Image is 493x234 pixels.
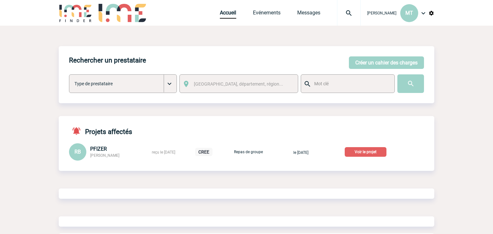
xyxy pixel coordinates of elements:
input: Mot clé [313,79,389,88]
a: Messages [297,10,320,19]
input: Submit [397,74,424,93]
a: Accueil [220,10,236,19]
span: le [DATE] [293,150,308,155]
h4: Projets affectés [69,126,132,136]
h4: Rechercher un prestataire [69,56,146,64]
span: PFIZER [90,146,107,152]
img: IME-Finder [59,4,92,22]
span: MT [405,10,413,16]
span: [PERSON_NAME] [367,11,396,15]
a: Evénements [253,10,281,19]
img: notifications-active-24-px-r.png [72,126,85,136]
p: CREE [195,148,212,156]
a: Voir le projet [345,148,389,155]
span: [PERSON_NAME] [90,153,119,158]
p: Repas de groupe [232,150,264,154]
p: Voir le projet [345,147,386,157]
span: RB [74,149,81,155]
span: [GEOGRAPHIC_DATA], département, région... [194,81,283,87]
span: reçu le [DATE] [152,150,175,155]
